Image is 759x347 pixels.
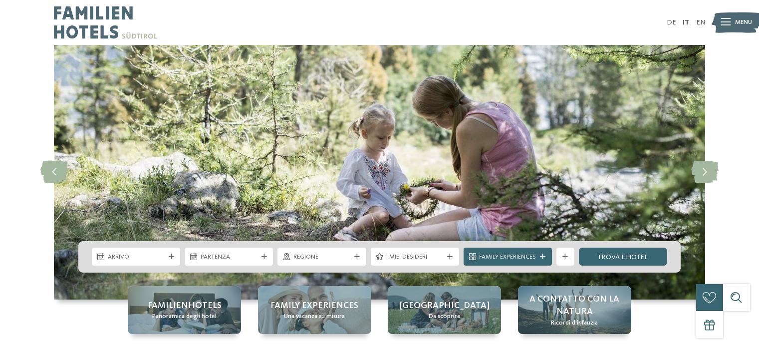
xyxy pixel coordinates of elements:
[258,286,371,334] a: Family hotel a Merano: varietà allo stato puro! Family experiences Una vacanza su misura
[696,19,705,26] a: EN
[108,253,165,262] span: Arrivo
[148,300,222,312] span: Familienhotels
[551,319,598,328] span: Ricordi d’infanzia
[388,286,501,334] a: Family hotel a Merano: varietà allo stato puro! [GEOGRAPHIC_DATA] Da scoprire
[201,253,257,262] span: Partenza
[429,312,461,321] span: Da scoprire
[128,286,241,334] a: Family hotel a Merano: varietà allo stato puro! Familienhotels Panoramica degli hotel
[683,19,689,26] a: IT
[518,286,631,334] a: Family hotel a Merano: varietà allo stato puro! A contatto con la natura Ricordi d’infanzia
[293,253,350,262] span: Regione
[579,248,667,266] a: trova l’hotel
[152,312,217,321] span: Panoramica degli hotel
[54,45,705,300] img: Family hotel a Merano: varietà allo stato puro!
[386,253,443,262] span: I miei desideri
[284,312,345,321] span: Una vacanza su misura
[667,19,676,26] a: DE
[399,300,490,312] span: [GEOGRAPHIC_DATA]
[270,300,358,312] span: Family experiences
[735,18,752,27] span: Menu
[479,253,536,262] span: Family Experiences
[527,293,622,318] span: A contatto con la natura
